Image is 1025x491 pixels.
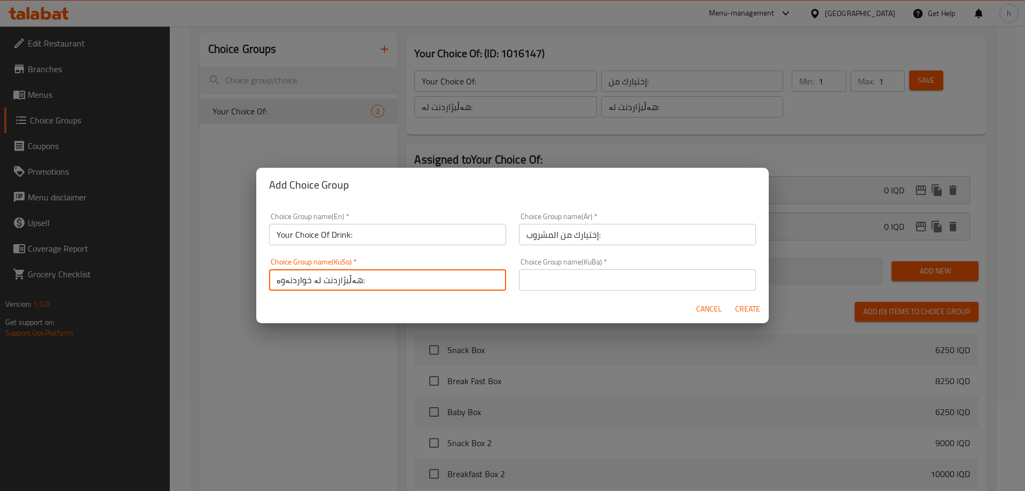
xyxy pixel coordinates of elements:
[696,302,722,316] span: Cancel
[692,299,726,319] button: Cancel
[519,269,756,291] input: Please enter Choice Group name(KuBa)
[269,269,506,291] input: Please enter Choice Group name(KuSo)
[519,224,756,245] input: Please enter Choice Group name(ar)
[269,224,506,245] input: Please enter Choice Group name(en)
[730,299,764,319] button: Create
[735,302,760,316] span: Create
[269,176,756,193] h2: Add Choice Group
